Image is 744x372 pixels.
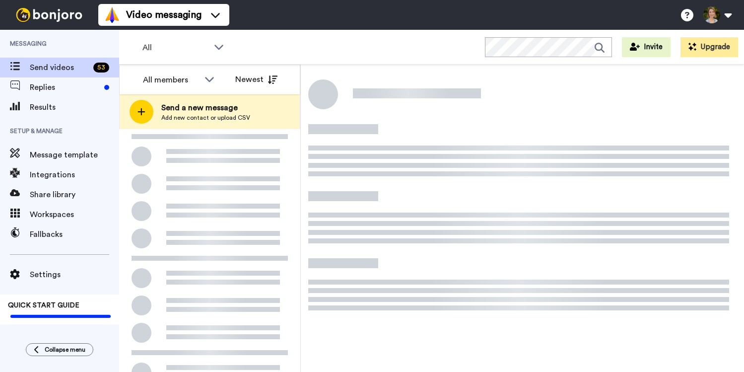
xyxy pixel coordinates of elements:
[161,114,250,122] span: Add new contact or upload CSV
[30,81,100,93] span: Replies
[30,62,89,74] span: Send videos
[680,37,738,57] button: Upgrade
[104,7,120,23] img: vm-color.svg
[30,269,119,281] span: Settings
[26,343,93,356] button: Collapse menu
[12,8,86,22] img: bj-logo-header-white.svg
[30,189,119,201] span: Share library
[30,101,119,113] span: Results
[93,63,109,73] div: 53
[30,149,119,161] span: Message template
[161,102,250,114] span: Send a new message
[45,346,85,354] span: Collapse menu
[8,302,79,309] span: QUICK START GUIDE
[143,74,200,86] div: All members
[126,8,202,22] span: Video messaging
[142,42,209,54] span: All
[622,37,671,57] button: Invite
[30,209,119,221] span: Workspaces
[228,70,285,89] button: Newest
[30,169,119,181] span: Integrations
[30,228,119,240] span: Fallbacks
